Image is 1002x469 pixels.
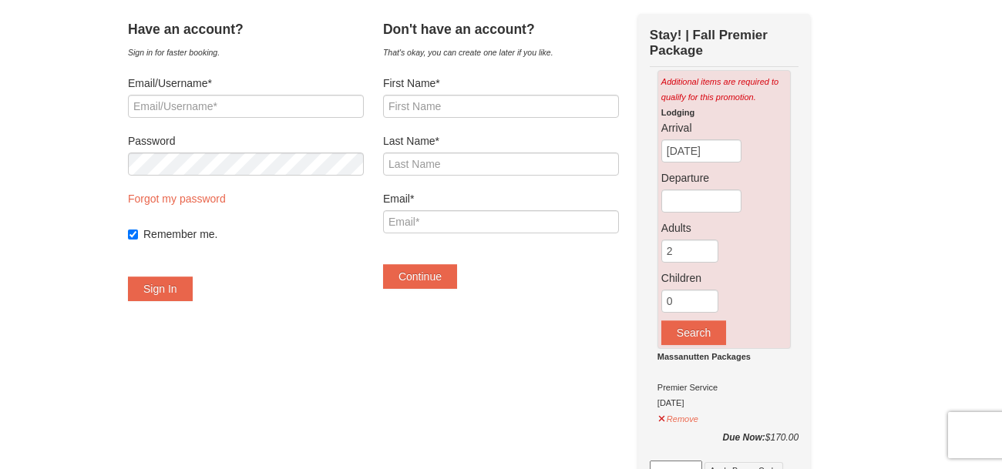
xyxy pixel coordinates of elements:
[383,75,619,91] label: First Name*
[650,430,799,461] div: $170.00
[128,193,226,205] a: Forgot my password
[383,95,619,118] input: First Name
[383,191,619,206] label: Email*
[383,22,619,37] h4: Don't have an account?
[128,133,364,149] label: Password
[128,95,364,118] input: Email/Username*
[657,407,699,427] button: Remove
[383,133,619,149] label: Last Name*
[661,120,787,136] label: Arrival
[722,432,765,443] strong: Due Now:
[128,276,193,301] button: Sign In
[128,22,364,37] h4: Have an account?
[661,220,787,236] label: Adults
[661,108,694,117] strong: Lodging
[383,45,619,60] div: That's okay, you can create one later if you like.
[661,77,778,102] em: Additional items are required to qualify for this promotion.
[128,45,364,60] div: Sign in for faster booking.
[650,28,768,58] strong: Stay! | Fall Premier Package
[661,320,726,345] button: Search
[661,170,787,186] label: Departure
[383,152,619,176] input: Last Name
[657,349,791,364] div: Massanutten Packages
[657,349,791,410] div: Premier Service [DATE]
[383,210,619,233] input: Email*
[661,270,787,286] label: Children
[128,75,364,91] label: Email/Username*
[383,264,457,289] button: Continue
[143,226,364,242] label: Remember me.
